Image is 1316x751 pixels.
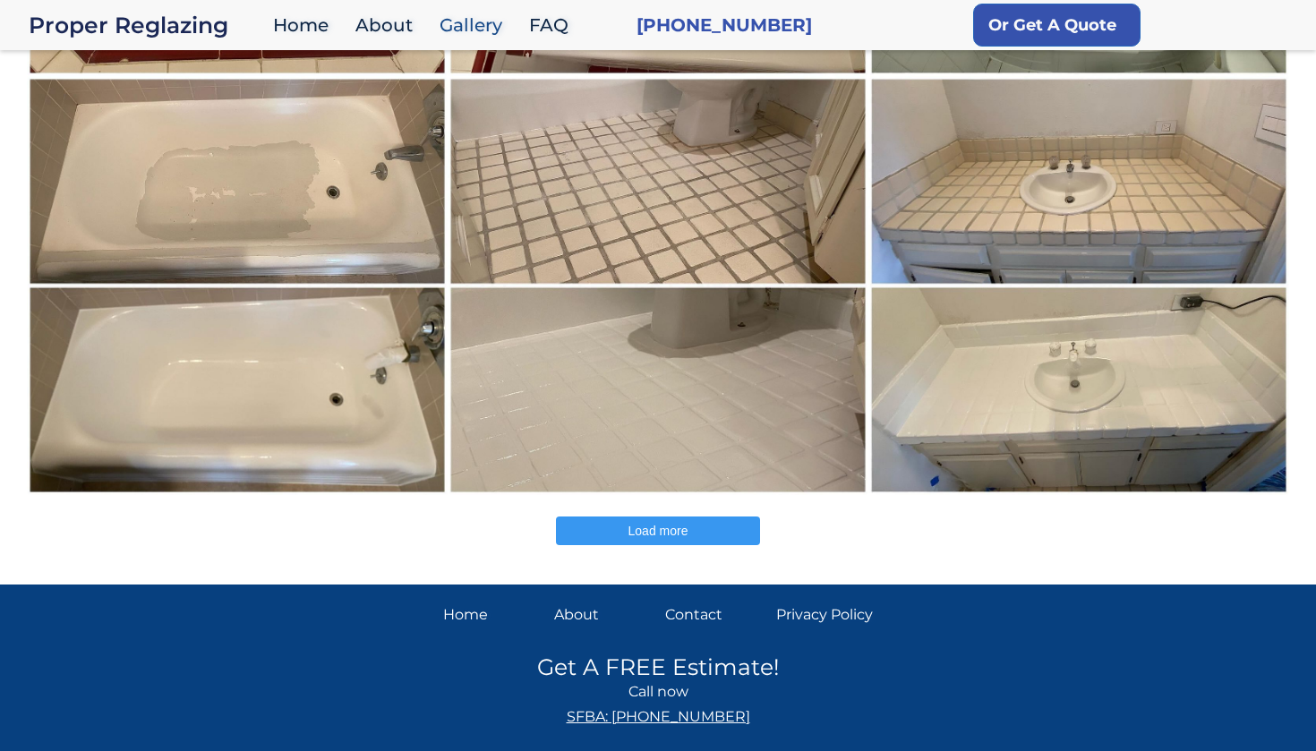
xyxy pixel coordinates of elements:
a: ... [448,76,868,495]
img: ... [447,75,869,496]
a: Or Get A Quote [973,4,1141,47]
button: Load more posts [556,516,760,545]
a: FAQ [520,6,586,45]
span: Load more [628,524,688,538]
a: About [554,602,651,627]
img: ... [26,75,449,496]
a: About [346,6,431,45]
a: Home [264,6,346,45]
a: Privacy Policy [776,602,873,627]
a: ... [868,76,1289,495]
a: ... [27,76,448,495]
a: [PHONE_NUMBER] [637,13,812,38]
a: Gallery [431,6,520,45]
a: Home [443,602,540,627]
div: Proper Reglazing [29,13,264,38]
a: Contact [665,602,762,627]
a: home [29,13,264,38]
img: ... [867,75,1290,496]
